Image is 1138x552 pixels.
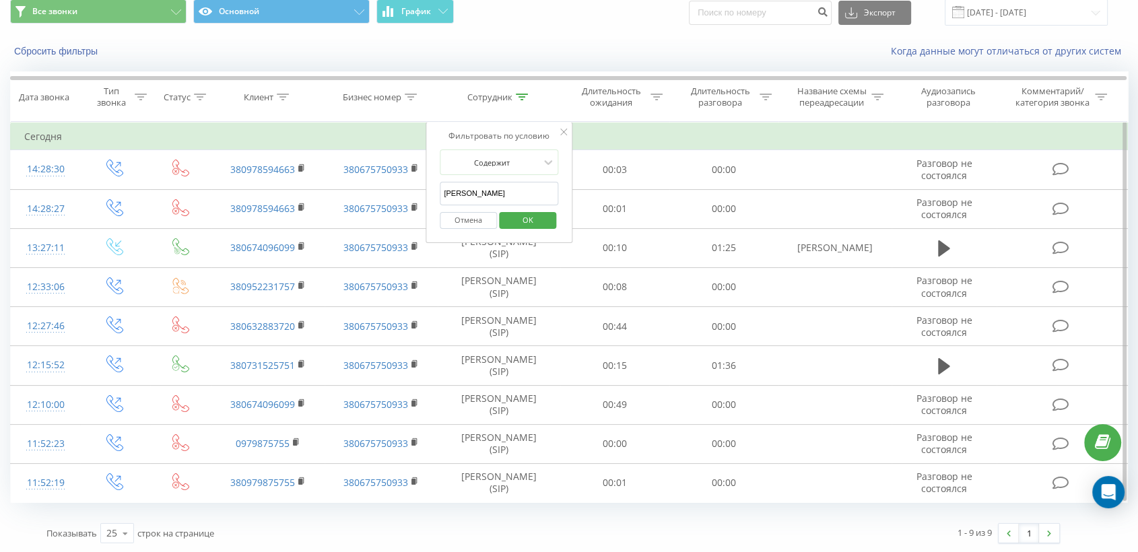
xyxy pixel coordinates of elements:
[684,85,756,108] div: Длительность разговора
[440,212,497,229] button: Отмена
[467,92,512,103] div: Сотрудник
[438,463,560,502] td: [PERSON_NAME] (SIP)
[440,129,558,143] div: Фильтровать по условию
[137,527,214,539] span: строк на странице
[669,189,778,228] td: 00:00
[343,359,408,372] a: 380675750933
[230,359,295,372] a: 380731525751
[560,228,669,267] td: 00:10
[560,267,669,306] td: 00:08
[916,274,972,299] span: Разговор не состоялся
[343,202,408,215] a: 380675750933
[916,157,972,182] span: Разговор не состоялся
[669,346,778,385] td: 01:36
[669,463,778,502] td: 00:00
[778,228,892,267] td: [PERSON_NAME]
[560,346,669,385] td: 00:15
[236,437,290,450] a: 0979875755
[891,44,1128,57] a: Когда данные могут отличаться от других систем
[24,470,67,496] div: 11:52:19
[230,241,295,254] a: 380674096099
[560,189,669,228] td: 00:01
[24,274,67,300] div: 12:33:06
[916,196,972,221] span: Разговор не состоялся
[24,196,67,222] div: 14:28:27
[440,182,558,205] input: Введите значение
[24,431,67,457] div: 11:52:23
[438,346,560,385] td: [PERSON_NAME] (SIP)
[499,212,556,229] button: OK
[24,392,67,418] div: 12:10:00
[244,92,273,103] div: Клиент
[343,163,408,176] a: 380675750933
[46,527,97,539] span: Показывать
[24,313,67,339] div: 12:27:46
[796,85,868,108] div: Название схемы переадресации
[838,1,911,25] button: Экспорт
[560,424,669,463] td: 00:00
[560,463,669,502] td: 00:01
[24,352,67,378] div: 12:15:52
[916,431,972,456] span: Разговор не состоялся
[438,307,560,346] td: [PERSON_NAME] (SIP)
[230,202,295,215] a: 380978594663
[560,150,669,189] td: 00:03
[230,476,295,489] a: 380979875755
[106,526,117,540] div: 25
[24,156,67,182] div: 14:28:30
[916,314,972,339] span: Разговор не состоялся
[230,280,295,293] a: 380952231757
[32,6,77,17] span: Все звонки
[669,424,778,463] td: 00:00
[669,267,778,306] td: 00:00
[11,123,1128,150] td: Сегодня
[343,92,401,103] div: Бизнес номер
[916,470,972,495] span: Разговор не состоялся
[343,241,408,254] a: 380675750933
[343,437,408,450] a: 380675750933
[1092,476,1125,508] div: Open Intercom Messenger
[1019,524,1039,543] a: 1
[669,307,778,346] td: 00:00
[438,228,560,267] td: [PERSON_NAME] (SIP)
[401,7,431,16] span: График
[689,1,832,25] input: Поиск по номеру
[92,85,131,108] div: Тип звонка
[343,280,408,293] a: 380675750933
[509,209,547,230] span: OK
[230,163,295,176] a: 380978594663
[575,85,647,108] div: Длительность ожидания
[230,398,295,411] a: 380674096099
[905,85,993,108] div: Аудиозапись разговора
[24,235,67,261] div: 13:27:11
[343,320,408,333] a: 380675750933
[10,45,104,57] button: Сбросить фильтры
[19,92,69,103] div: Дата звонка
[560,307,669,346] td: 00:44
[230,320,295,333] a: 380632883720
[958,526,992,539] div: 1 - 9 из 9
[343,476,408,489] a: 380675750933
[164,92,191,103] div: Статус
[916,392,972,417] span: Разговор не состоялся
[669,150,778,189] td: 00:00
[343,398,408,411] a: 380675750933
[669,385,778,424] td: 00:00
[560,385,669,424] td: 00:49
[438,267,560,306] td: [PERSON_NAME] (SIP)
[1013,85,1092,108] div: Комментарий/категория звонка
[438,424,560,463] td: [PERSON_NAME] (SIP)
[669,228,778,267] td: 01:25
[438,385,560,424] td: [PERSON_NAME] (SIP)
